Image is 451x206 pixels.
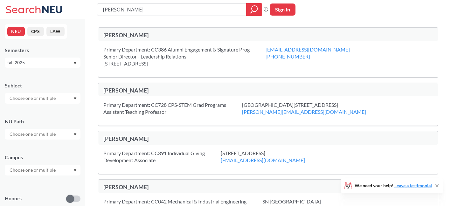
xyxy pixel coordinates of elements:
[5,58,80,68] div: Fall 2025Dropdown arrow
[103,135,268,142] div: [PERSON_NAME]
[266,53,310,59] a: [PHONE_NUMBER]
[6,130,60,138] input: Choose one or multiple
[6,59,73,66] div: Fall 2025
[73,97,77,100] svg: Dropdown arrow
[5,195,22,202] p: Honors
[5,129,80,140] div: Dropdown arrow
[6,166,60,174] input: Choose one or multiple
[221,150,321,164] div: [STREET_ADDRESS]
[242,101,382,115] div: [GEOGRAPHIC_DATA][STREET_ADDRESS]
[73,62,77,65] svg: Dropdown arrow
[5,154,80,161] div: Campus
[5,118,80,125] div: NU Path
[103,87,268,94] div: [PERSON_NAME]
[5,47,80,54] div: Semesters
[246,3,262,16] div: magnifying glass
[221,157,305,163] a: [EMAIL_ADDRESS][DOMAIN_NAME]
[394,183,432,188] a: Leave a testimonial
[103,101,242,115] div: Primary Department: CC728 CPS-STEM Grad Programs Assistant Teaching Professor
[5,93,80,104] div: Dropdown arrow
[73,133,77,136] svg: Dropdown arrow
[250,5,258,14] svg: magnifying glass
[5,165,80,175] div: Dropdown arrow
[7,27,25,36] button: NEU
[6,94,60,102] input: Choose one or multiple
[102,4,242,15] input: Class, professor, course number, "phrase"
[5,82,80,89] div: Subject
[103,183,268,190] div: [PERSON_NAME]
[73,169,77,172] svg: Dropdown arrow
[103,150,221,164] div: Primary Department: CC391 Individual Giving Development Associate
[103,31,268,38] div: [PERSON_NAME]
[266,46,350,52] a: [EMAIL_ADDRESS][DOMAIN_NAME]
[242,109,366,115] a: [PERSON_NAME][EMAIL_ADDRESS][DOMAIN_NAME]
[270,3,295,16] button: Sign In
[27,27,44,36] button: CPS
[46,27,65,36] button: LAW
[103,46,266,67] div: Primary Department: CC386 Alumni Engagement & Signature Prog Senior Director - Leadership Relatio...
[355,183,432,188] span: We need your help!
